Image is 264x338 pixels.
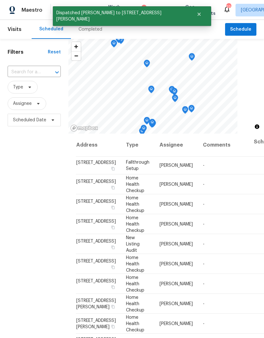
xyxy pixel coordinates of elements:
[126,315,144,332] span: Home Health Checkup
[76,134,121,157] th: Address
[76,259,116,263] span: [STREET_ADDRESS]
[203,321,204,326] span: -
[141,5,147,11] div: 2
[13,117,46,123] span: Scheduled Date
[188,105,195,115] div: Map marker
[160,202,193,206] span: [PERSON_NAME]
[111,40,117,50] div: Map marker
[160,222,193,226] span: [PERSON_NAME]
[182,106,188,116] div: Map marker
[76,279,116,283] span: [STREET_ADDRESS]
[253,123,261,130] button: Toggle attribution
[144,60,150,69] div: Map marker
[203,301,204,306] span: -
[225,23,256,36] button: Schedule
[169,86,175,96] div: Map marker
[198,134,249,157] th: Comments
[160,262,193,266] span: [PERSON_NAME]
[110,264,116,270] button: Copy Address
[53,68,61,77] button: Open
[8,67,43,77] input: Search for an address...
[76,219,116,223] span: [STREET_ADDRESS]
[8,22,22,36] span: Visits
[76,318,116,329] span: [STREET_ADDRESS][PERSON_NAME]
[126,295,144,312] span: Home Health Checkup
[110,304,116,309] button: Copy Address
[76,160,116,165] span: [STREET_ADDRESS]
[76,179,116,184] span: [STREET_ADDRESS]
[126,215,144,232] span: Home Health Checkup
[22,7,42,13] span: Maestro
[230,26,251,33] span: Schedule
[189,8,210,21] button: Close
[39,26,63,32] div: Scheduled
[72,51,81,60] span: Zoom out
[226,4,231,10] div: 22
[70,124,98,132] a: Mapbox homepage
[76,199,116,203] span: [STREET_ADDRESS]
[160,321,193,326] span: [PERSON_NAME]
[126,255,144,272] span: Home Health Checkup
[13,84,23,90] span: Type
[160,182,193,186] span: [PERSON_NAME]
[154,134,198,157] th: Assignee
[72,51,81,60] button: Zoom out
[160,301,193,306] span: [PERSON_NAME]
[185,4,216,16] span: Geo Assignments
[148,86,154,95] div: Map marker
[72,42,81,51] button: Zoom in
[203,262,204,266] span: -
[160,242,193,246] span: [PERSON_NAME]
[116,35,122,45] div: Map marker
[8,49,48,55] h1: Filters
[255,123,259,130] span: Toggle attribution
[203,281,204,286] span: -
[203,182,204,186] span: -
[79,26,102,33] div: Completed
[126,275,144,292] span: Home Health Checkup
[53,6,189,26] span: Dispatched [PERSON_NAME] to [STREET_ADDRESS][PERSON_NAME]
[160,163,193,168] span: [PERSON_NAME]
[189,53,195,63] div: Map marker
[172,94,178,104] div: Map marker
[108,4,124,16] span: Work Orders
[68,39,237,134] canvas: Map
[203,222,204,226] span: -
[76,239,116,243] span: [STREET_ADDRESS]
[13,100,32,107] span: Assignee
[110,244,116,250] button: Copy Address
[160,281,193,286] span: [PERSON_NAME]
[48,49,61,55] div: Reset
[203,242,204,246] span: -
[110,284,116,290] button: Copy Address
[76,298,116,309] span: [STREET_ADDRESS][PERSON_NAME]
[110,224,116,230] button: Copy Address
[203,202,204,206] span: -
[203,163,204,168] span: -
[126,235,140,252] span: New Listing Audit
[171,88,178,98] div: Map marker
[110,323,116,329] button: Copy Address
